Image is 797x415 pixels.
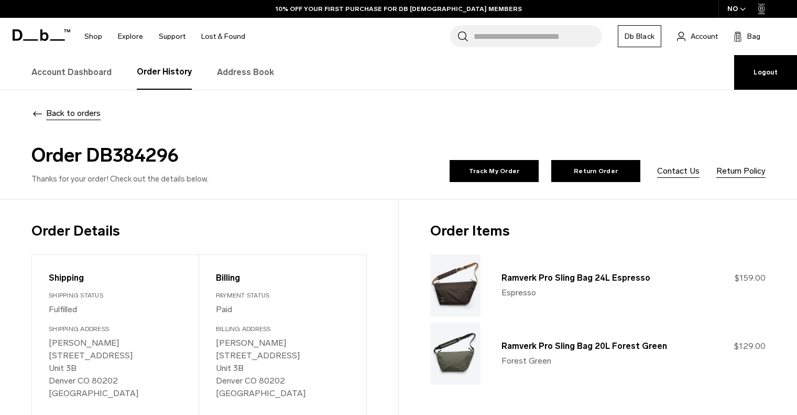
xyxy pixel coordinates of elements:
span: $129.00 [734,341,766,351]
h3: Order Details [31,220,367,242]
p: Thanks for your order! Check out the details below. [31,174,395,185]
a: 10% OFF YOUR FIRST PURCHASE FOR DB [DEMOGRAPHIC_DATA] MEMBERS [276,4,522,14]
span: $159.00 [735,273,766,283]
a: Back to orders [31,108,101,118]
p: Fulfilled [49,303,182,316]
span: Account [691,31,718,42]
div: Shipping Address [49,324,182,334]
img: Ramverk Pro Sling Bag 20L Forest Green [430,323,481,385]
div: Shipping Status [49,291,182,300]
a: Shop [84,18,102,55]
a: Ramverk Pro Sling Bag 20L Forest Green [501,341,667,351]
a: Account [677,30,718,42]
button: Bag [734,30,760,42]
a: Track My Order [450,160,539,182]
span: Forest Green [501,355,551,367]
h3: Order Items [430,220,766,242]
a: Explore [118,18,143,55]
div: Payment Status [216,291,350,300]
a: Address Book [217,55,274,90]
a: Support [159,18,185,55]
p: [PERSON_NAME] [STREET_ADDRESS] Unit 3B Denver CO 80202 [GEOGRAPHIC_DATA] [49,337,182,400]
a: Order History [137,55,192,90]
p: [PERSON_NAME] [STREET_ADDRESS] Unit 3B Denver CO 80202 [GEOGRAPHIC_DATA] [216,337,350,400]
img: Ramverk Pro Sling Bag 24L Espresso [430,254,481,316]
span: Back to orders [46,107,101,120]
nav: Main Navigation [77,18,253,55]
span: Bag [747,31,760,42]
a: Contact Us [657,165,700,177]
div: Shipping [49,272,182,284]
div: Billing [216,272,350,284]
a: Ramverk Pro Sling Bag 24L Espresso [501,273,650,283]
a: Logout [734,55,797,90]
a: Db Black [618,25,661,47]
a: Lost & Found [201,18,245,55]
a: Return Order [551,160,640,182]
span: Espresso [501,286,536,299]
p: Paid [216,303,350,316]
div: Billing Address [216,324,350,334]
h2: Order DB384296 [31,141,395,169]
a: Account Dashboard [31,55,112,90]
a: Return Policy [716,165,766,177]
